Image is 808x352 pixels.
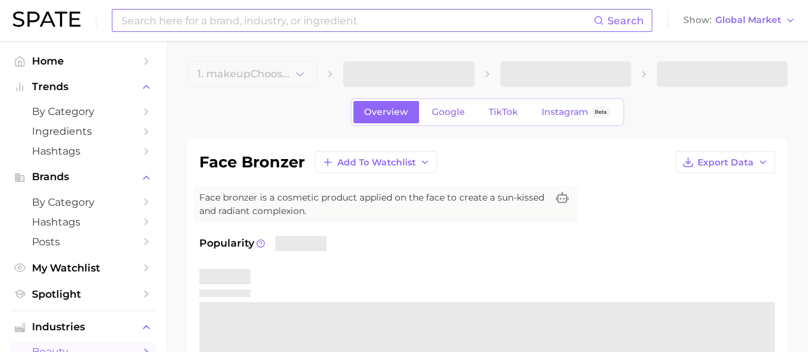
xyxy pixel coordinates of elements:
img: SPATE [13,11,80,27]
button: ShowGlobal Market [680,12,798,29]
a: Home [10,51,156,71]
span: Industries [32,321,134,333]
input: Search here for a brand, industry, or ingredient [120,10,593,31]
a: TikTok [478,101,529,123]
a: Ingredients [10,121,156,141]
span: Beta [595,107,607,118]
span: Brands [32,171,134,183]
span: Google [432,107,465,118]
button: Brands [10,167,156,187]
span: by Category [32,196,134,208]
span: Home [32,55,134,67]
a: Hashtags [10,141,156,161]
span: by Category [32,105,134,118]
span: Show [683,17,712,24]
h1: face bronzer [199,155,305,170]
span: Face bronzer is a cosmetic product applied on the face to create a sun-kissed and radiant complex... [199,191,547,218]
span: My Watchlist [32,262,134,274]
span: Search [607,15,644,27]
span: Ingredients [32,125,134,137]
span: TikTok [489,107,518,118]
button: Industries [10,318,156,337]
span: Overview [364,107,408,118]
a: Spotlight [10,284,156,304]
span: 1. makeup Choose Category [197,68,293,80]
span: Trends [32,81,134,93]
span: Posts [32,236,134,248]
span: Popularity [199,236,254,251]
button: 1. makeupChoose Category [187,61,317,87]
a: Posts [10,232,156,252]
a: My Watchlist [10,258,156,278]
a: InstagramBeta [531,101,621,123]
a: Hashtags [10,212,156,232]
span: Spotlight [32,288,134,300]
span: Export Data [697,157,754,168]
span: Hashtags [32,216,134,228]
span: Instagram [542,107,588,118]
a: by Category [10,192,156,212]
button: Add to Watchlist [315,151,437,173]
span: Add to Watchlist [337,157,416,168]
a: by Category [10,102,156,121]
span: Global Market [715,17,781,24]
button: Export Data [675,151,775,173]
span: Hashtags [32,145,134,157]
a: Google [421,101,476,123]
a: Overview [353,101,419,123]
button: Trends [10,77,156,96]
